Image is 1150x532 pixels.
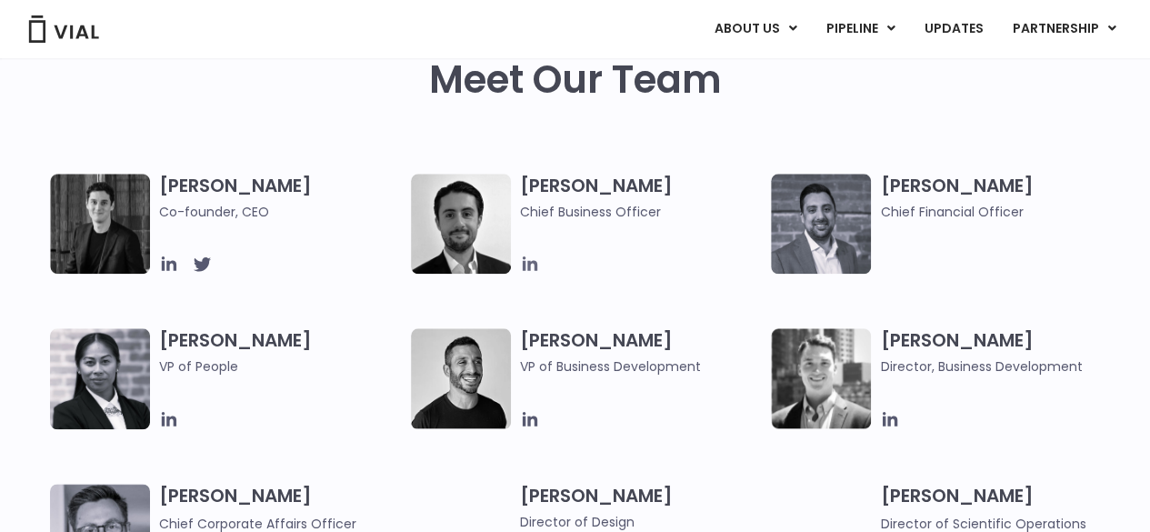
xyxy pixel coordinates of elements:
[50,328,150,429] img: Catie
[880,328,1123,376] h3: [PERSON_NAME]
[159,328,402,403] h3: [PERSON_NAME]
[880,202,1123,222] span: Chief Financial Officer
[50,174,150,274] img: A black and white photo of a man in a suit attending a Summit.
[520,484,763,532] h3: [PERSON_NAME]
[771,174,871,274] img: Headshot of smiling man named Samir
[520,174,763,222] h3: [PERSON_NAME]
[771,328,871,428] img: A black and white photo of a smiling man in a suit at ARVO 2023.
[880,174,1123,222] h3: [PERSON_NAME]
[429,58,722,102] h2: Meet Our Team
[880,356,1123,376] span: Director, Business Development
[159,174,402,222] h3: [PERSON_NAME]
[520,328,763,376] h3: [PERSON_NAME]
[520,202,763,222] span: Chief Business Officer
[910,14,997,45] a: UPDATES
[411,174,511,274] img: A black and white photo of a man in a suit holding a vial.
[520,512,763,532] span: Director of Design
[27,15,100,43] img: Vial Logo
[520,356,763,376] span: VP of Business Development
[159,202,402,222] span: Co-founder, CEO
[700,14,811,45] a: ABOUT USMenu Toggle
[159,356,402,376] span: VP of People
[812,14,909,45] a: PIPELINEMenu Toggle
[411,328,511,428] img: A black and white photo of a man smiling.
[998,14,1131,45] a: PARTNERSHIPMenu Toggle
